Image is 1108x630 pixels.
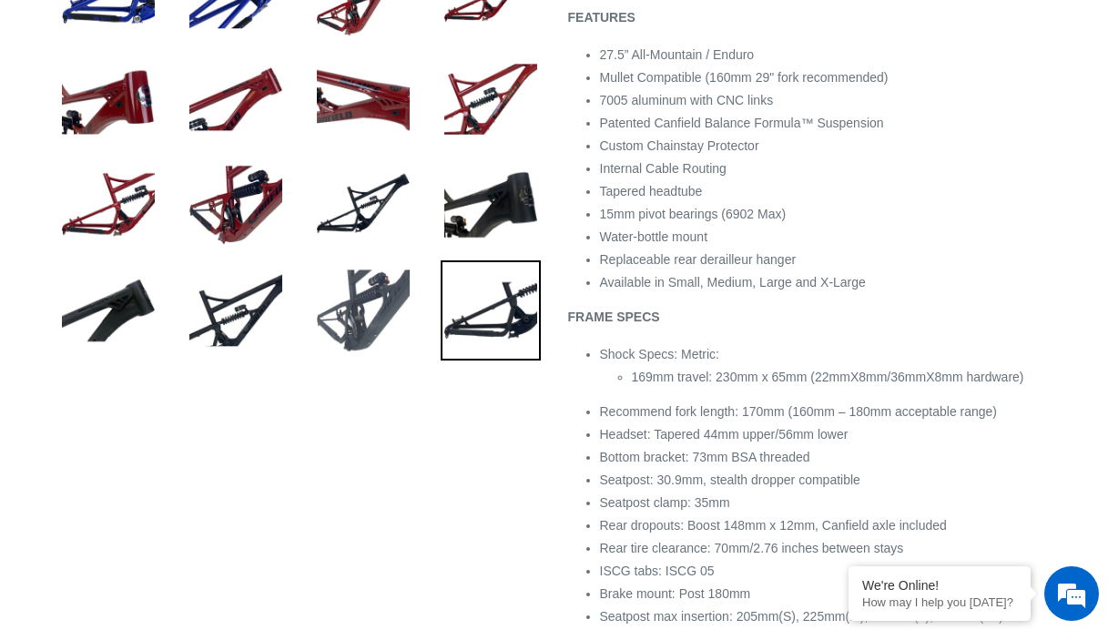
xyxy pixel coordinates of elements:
span: Recommend fork length: 170mm (160mm – 180mm acceptable range) [600,404,998,419]
img: d_696896380_company_1647369064580_696896380 [58,91,104,137]
div: Chat with us now [122,102,333,126]
span: Bottom bracket: 73mm BSA threaded [600,450,810,464]
span: Patented Canfield Balance Formula™ Suspension [600,116,884,130]
span: ISCG tabs: ISCG 05 [600,564,715,578]
img: Load image into Gallery viewer, BALANCE - Frameset [58,260,158,361]
span: Brake mount: Post 180mm [600,586,751,601]
p: How may I help you today? [862,595,1017,609]
span: Replaceable rear derailleur hanger [600,252,797,267]
span: Internal Cable Routing [600,161,727,176]
div: Navigation go back [20,100,47,127]
div: We're Online! [862,578,1017,593]
img: Load image into Gallery viewer, BALANCE - Frameset [58,155,158,255]
span: Seatpost clamp: 35mm [600,495,730,510]
img: Load image into Gallery viewer, BALANCE - Frameset [313,155,413,255]
img: Load image into Gallery viewer, BALANCE - Frameset [58,49,158,149]
li: Seatpost max insertion: 205mm(S), 225mm(M), 260mm(L), 305mm(XL) [600,607,1051,626]
div: Minimize live chat window [299,9,342,53]
textarea: Type your message and hit 'Enter' [9,429,347,493]
img: Load image into Gallery viewer, BALANCE - Frameset [186,49,286,149]
img: Load image into Gallery viewer, BALANCE - Frameset [186,260,286,361]
span: 169mm travel: 230mm x 65mm (22mmX8mm/36mmX8mm hardware) [632,370,1024,384]
span: We're online! [106,195,251,379]
span: 15mm pivot bearings (6902 Max) [600,207,787,221]
span: 7005 aluminum with CNC links [600,93,774,107]
b: FEATURES [568,10,635,25]
span: Rear tire clearance: 70mm/2.76 inches between stays [600,541,904,555]
span: Seatpost: 30.9mm, stealth dropper compatible [600,472,860,487]
span: Rear dropouts: Boost 148mm x 12mm, Canfield axle included [600,518,947,533]
li: Tapered headtube [600,182,1051,201]
img: Load image into Gallery viewer, BALANCE - Frameset [313,260,413,361]
span: Shock Specs: Metric: [600,347,720,361]
span: Mullet Compatible (160mm 29" fork recommended) [600,70,889,85]
img: Load image into Gallery viewer, BALANCE - Frameset [186,155,286,255]
span: 27.5” All-Mountain / Enduro [600,47,755,62]
span: Water-bottle mount [600,229,708,244]
img: Load image into Gallery viewer, BALANCE - Frameset [441,260,541,361]
img: Load image into Gallery viewer, BALANCE - Frameset [441,49,541,149]
span: Headset: Tapered 44mm upper/56mm lower [600,427,849,442]
span: Custom Chainstay Protector [600,138,759,153]
img: Load image into Gallery viewer, BALANCE - Frameset [441,155,541,255]
img: Load image into Gallery viewer, BALANCE - Frameset [313,49,413,149]
b: FRAME SPECS [568,310,660,324]
li: Available in Small, Medium, Large and X-Large [600,273,1051,292]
